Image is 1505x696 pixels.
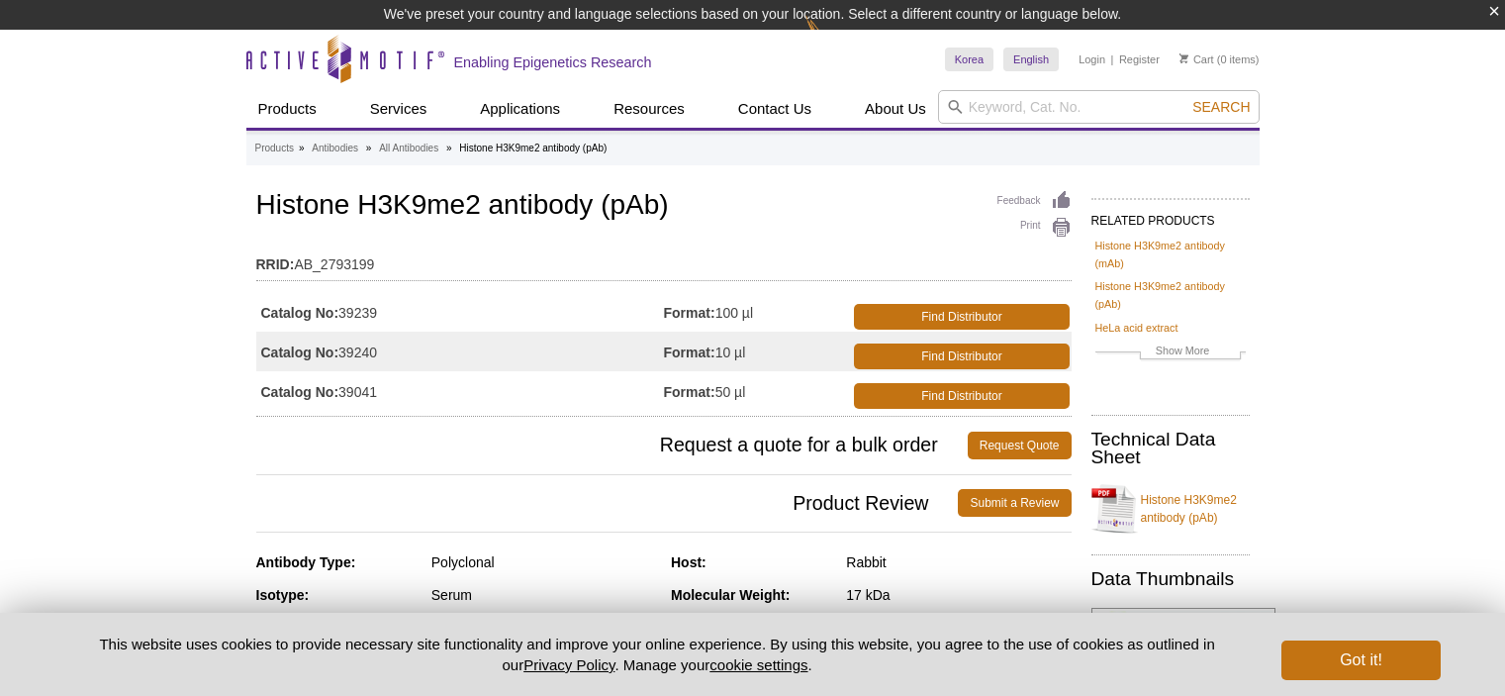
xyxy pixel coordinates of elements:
strong: Catalog No: [261,344,339,361]
td: 50 µl [664,371,851,411]
div: Serum [431,586,656,604]
a: Applications [468,90,572,128]
input: Keyword, Cat. No. [938,90,1260,124]
h1: Histone H3K9me2 antibody (pAb) [256,190,1072,224]
div: Rabbit [846,553,1071,571]
li: | [1111,48,1114,71]
a: Privacy Policy [523,656,614,673]
a: Request Quote [968,432,1072,459]
a: Antibodies [312,140,358,157]
td: 39041 [256,371,664,411]
a: Services [358,90,439,128]
a: Find Distributor [854,344,1069,369]
h2: RELATED PRODUCTS [1091,198,1250,234]
strong: Host: [671,554,706,570]
a: Histone H3K9me2 antibody (pAb) [1091,479,1250,539]
strong: Format: [664,383,715,401]
a: Login [1079,52,1105,66]
a: Feedback [997,190,1072,212]
a: HeLa acid extract [1095,319,1178,337]
img: Your Cart [1179,53,1188,63]
li: » [299,143,305,153]
button: Search [1186,98,1256,116]
td: 39240 [256,332,664,371]
strong: Format: [664,304,715,322]
a: Find Distributor [854,383,1069,409]
td: 10 µl [664,332,851,371]
strong: Catalog No: [261,304,339,322]
span: Product Review [256,489,959,517]
a: Histone H3K9me2 antibody (pAb) [1095,277,1246,313]
li: » [366,143,372,153]
strong: Antibody Type: [256,554,356,570]
td: 100 µl [664,292,851,332]
a: Submit a Review [958,489,1071,517]
strong: Catalog No: [261,383,339,401]
strong: RRID: [256,255,295,273]
a: Cart [1179,52,1214,66]
a: English [1003,48,1059,71]
td: AB_2793199 [256,244,1072,275]
strong: Isotype: [256,587,310,603]
button: cookie settings [709,656,807,673]
a: Products [246,90,329,128]
a: Products [255,140,294,157]
a: Show More [1095,342,1246,364]
a: Korea [945,48,993,71]
p: This website uses cookies to provide necessary site functionality and improve your online experie... [65,634,1250,675]
a: All Antibodies [379,140,438,157]
a: About Us [853,90,938,128]
a: Histone H3K9me2 antibody (mAb) [1095,237,1246,272]
span: Search [1192,99,1250,115]
h2: Data Thumbnails [1091,570,1250,588]
span: Request a quote for a bulk order [256,432,968,459]
button: Got it! [1281,641,1440,680]
td: 39239 [256,292,664,332]
li: Histone H3K9me2 antibody (pAb) [459,143,607,153]
a: Resources [602,90,697,128]
h2: Enabling Epigenetics Research [454,53,652,71]
strong: Molecular Weight: [671,587,790,603]
strong: Format: [664,344,715,361]
li: » [446,143,452,153]
a: Contact Us [726,90,823,128]
div: Polyclonal [431,553,656,571]
img: Change Here [805,15,858,61]
h2: Technical Data Sheet [1091,431,1250,466]
li: (0 items) [1179,48,1260,71]
a: Register [1119,52,1160,66]
div: 17 kDa [846,586,1071,604]
a: Find Distributor [854,304,1069,330]
a: Print [997,217,1072,239]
